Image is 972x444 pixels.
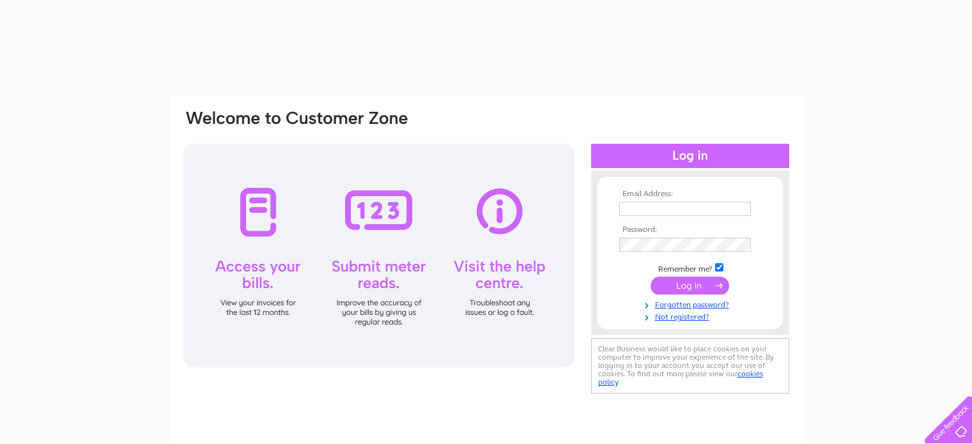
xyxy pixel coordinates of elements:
input: Submit [651,277,729,295]
a: Not registered? [619,310,764,322]
div: Clear Business would like to place cookies on your computer to improve your experience of the sit... [591,338,789,394]
a: Forgotten password? [619,298,764,310]
td: Remember me? [616,261,764,274]
a: cookies policy [598,369,763,387]
th: Email Address: [616,190,764,199]
th: Password: [616,226,764,234]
